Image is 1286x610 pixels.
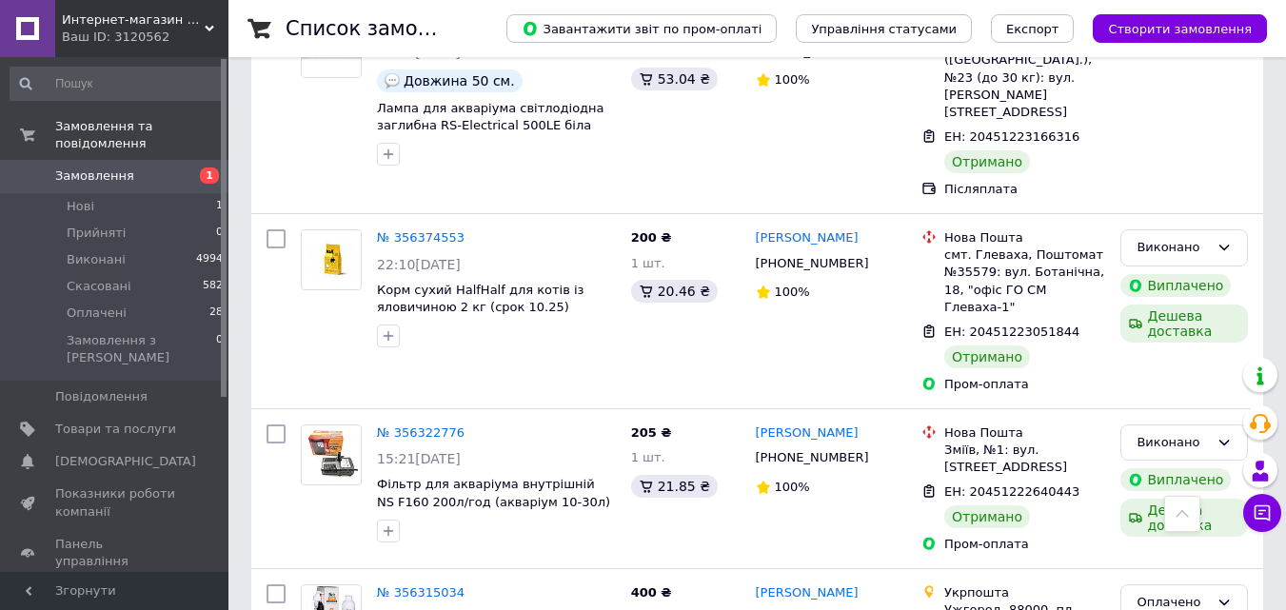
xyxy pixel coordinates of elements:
a: [PERSON_NAME] [756,229,859,247]
span: 1 шт. [631,44,665,58]
span: Оплачені [67,305,127,322]
div: Дешева доставка [1120,305,1248,343]
div: [PHONE_NUMBER] [752,445,873,470]
div: смт. Глеваха, Поштомат №35579: вул. Ботанічна, 18, "офіс ГО СМ Глеваха-1" [944,246,1105,316]
div: [PHONE_NUMBER] [752,251,873,276]
span: Замовлення та повідомлення [55,118,228,152]
div: Нова Пошта [944,229,1105,246]
div: Отримано [944,150,1030,173]
div: Виплачено [1120,274,1231,297]
button: Експорт [991,14,1075,43]
span: Експорт [1006,22,1059,36]
span: 28 [209,305,223,322]
a: [PERSON_NAME] [756,584,859,602]
a: Фото товару [301,424,362,485]
div: 20.46 ₴ [631,280,718,303]
a: Корм сухий HalfHalf для котів із яловичиною 2 кг (срок 10.25) [377,283,584,315]
span: Довжина 50 см. [404,73,515,89]
span: 4994 [196,251,223,268]
span: Интернет-магазин "ZooSimba" [62,11,205,29]
span: [DEMOGRAPHIC_DATA] [55,453,196,470]
span: 100% [775,72,810,87]
div: Виконано [1137,433,1209,453]
span: Панель управління [55,536,176,570]
span: Показники роботи компанії [55,485,176,520]
button: Створити замовлення [1093,14,1267,43]
div: Виконано [1137,238,1209,258]
a: № 356374553 [377,230,465,245]
span: Повідомлення [55,388,148,405]
span: Замовлення [55,167,134,185]
a: № 356315034 [377,585,465,600]
div: Ваш ID: 3120562 [62,29,228,46]
div: 21.85 ₴ [631,475,718,498]
img: Фото товару [305,425,357,484]
div: Отримано [944,345,1030,368]
span: 205 ₴ [631,425,672,440]
button: Чат з покупцем [1243,494,1281,532]
span: 100% [775,285,810,299]
div: 53.04 ₴ [631,68,718,90]
span: 1 [216,198,223,215]
div: м. [GEOGRAPHIC_DATA] ([GEOGRAPHIC_DATA].), №23 (до 30 кг): вул. [PERSON_NAME][STREET_ADDRESS] [944,34,1105,121]
a: Фільтр для акваріума внутрішній NS F160 200л/год (акваріум 10-30л) [377,477,610,509]
span: Нові [67,198,94,215]
div: Виплачено [1120,468,1231,491]
span: 1 шт. [631,256,665,270]
div: Укрпошта [944,584,1105,601]
div: Нова Пошта [944,424,1105,442]
span: Виконані [67,251,126,268]
span: Замовлення з [PERSON_NAME] [67,332,216,366]
div: Післяплата [944,181,1105,198]
span: 0 [216,225,223,242]
img: :speech_balloon: [385,73,400,89]
span: 15:21[DATE] [377,451,461,466]
div: Отримано [944,505,1030,528]
button: Завантажити звіт по пром-оплаті [506,14,777,43]
span: Прийняті [67,225,126,242]
span: 582 [203,278,223,295]
a: № 356322776 [377,425,465,440]
div: Зміїв, №1: вул. [STREET_ADDRESS] [944,442,1105,476]
span: 0 [216,332,223,366]
span: Товари та послуги [55,421,176,438]
a: Створити замовлення [1074,21,1267,35]
div: Пром-оплата [944,536,1105,553]
button: Управління статусами [796,14,972,43]
a: [PERSON_NAME] [756,424,859,443]
span: ЕН: 20451222640443 [944,484,1079,499]
span: ЕН: 20451223051844 [944,325,1079,339]
span: Створити замовлення [1108,22,1252,36]
a: Лампа для акваріума світлодіодна заглибна RS-Electrical 500LE біла Вата 4 [377,101,604,150]
span: 1 [200,167,219,184]
span: Завантажити звіт по пром-оплаті [522,20,762,37]
h1: Список замовлень [286,17,479,40]
span: 1 шт. [631,450,665,464]
div: Пром-оплата [944,376,1105,393]
span: 09:56[DATE] [377,45,461,60]
span: 400 ₴ [631,585,672,600]
input: Пошук [10,67,225,101]
span: 22:10[DATE] [377,257,461,272]
div: Дешева доставка [1120,499,1248,537]
span: 100% [775,480,810,494]
span: Управління статусами [811,22,957,36]
span: Скасовані [67,278,131,295]
img: Фото товару [302,230,361,289]
span: ЕН: 20451223166316 [944,129,1079,144]
span: 200 ₴ [631,230,672,245]
a: Фото товару [301,229,362,290]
